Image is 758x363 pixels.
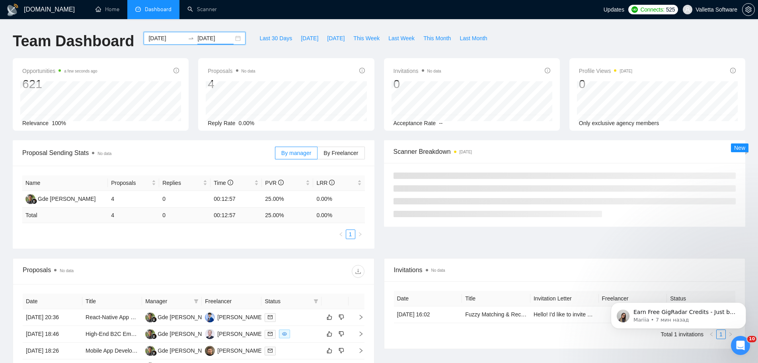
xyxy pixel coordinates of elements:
[268,348,273,353] span: mail
[460,34,487,43] span: Last Month
[22,66,97,76] span: Opportunities
[359,68,365,73] span: info-circle
[205,347,263,353] a: NB[PERSON_NAME]
[346,230,355,239] li: 1
[352,331,364,337] span: right
[352,348,364,353] span: right
[278,180,284,185] span: info-circle
[579,66,632,76] span: Profile Views
[604,6,624,13] span: Updates
[22,208,108,223] td: Total
[455,32,491,45] button: Last Month
[394,120,436,126] span: Acceptance Rate
[388,34,415,43] span: Last Week
[337,346,346,355] button: dislike
[394,147,736,157] span: Scanner Breakdown
[685,7,690,12] span: user
[64,69,97,73] time: a few seconds ago
[325,329,334,339] button: like
[22,175,108,191] th: Name
[217,330,263,338] div: [PERSON_NAME]
[262,208,313,223] td: 25.00 %
[217,313,263,322] div: [PERSON_NAME]
[151,350,157,356] img: gigradar-bm.png
[22,77,97,92] div: 621
[205,329,215,339] img: AA
[23,326,82,343] td: [DATE] 18:46
[427,69,441,73] span: No data
[314,299,318,304] span: filter
[313,191,364,208] td: 0.00%
[327,347,332,354] span: like
[419,32,455,45] button: This Month
[23,309,82,326] td: [DATE] 20:36
[462,306,530,323] td: Fuzzy Matching & Record Creation - Data Engineering Project
[384,32,419,45] button: Last Week
[579,120,659,126] span: Only exclusive agency members
[313,208,364,223] td: 0.00 %
[22,120,49,126] span: Relevance
[337,329,346,339] button: dislike
[339,331,344,337] span: dislike
[159,175,210,191] th: Replies
[296,32,323,45] button: [DATE]
[631,6,638,13] img: upwork-logo.png
[108,191,159,208] td: 4
[145,297,191,306] span: Manager
[13,32,134,51] h1: Team Dashboard
[325,312,334,322] button: like
[148,34,185,43] input: Start date
[281,150,311,156] span: By manager
[38,194,96,203] div: Gde [PERSON_NAME]
[394,66,441,76] span: Invitations
[323,32,349,45] button: [DATE]
[323,150,358,156] span: By Freelancer
[159,191,210,208] td: 0
[465,311,618,318] a: Fuzzy Matching & Record Creation - Data Engineering Project
[6,4,19,16] img: logo
[202,294,261,309] th: Freelancer
[210,208,262,223] td: 00:12:57
[312,295,320,307] span: filter
[86,314,197,320] a: React-Native App Development in TypeScript
[108,208,159,223] td: 4
[327,331,332,337] span: like
[159,208,210,223] td: 0
[82,309,142,326] td: React-Native App Development in TypeScript
[205,346,215,356] img: NB
[339,314,344,320] span: dislike
[346,230,355,239] a: 1
[666,5,675,14] span: 525
[259,34,292,43] span: Last 30 Days
[173,68,179,73] span: info-circle
[95,6,119,13] a: homeHome
[530,291,599,306] th: Invitation Letter
[282,332,287,336] span: eye
[23,294,82,309] th: Date
[327,314,332,320] span: like
[142,294,202,309] th: Manager
[423,34,451,43] span: This Month
[239,120,255,126] span: 0.00%
[460,150,472,154] time: [DATE]
[208,77,255,92] div: 4
[268,332,273,336] span: mail
[108,175,159,191] th: Proposals
[208,66,255,76] span: Proposals
[158,330,216,338] div: Gde [PERSON_NAME]
[82,294,142,309] th: Title
[349,32,384,45] button: This Week
[599,286,758,341] iframe: Intercom notifications сообщение
[25,194,35,204] img: GK
[355,230,365,239] li: Next Page
[462,291,530,306] th: Title
[82,343,142,359] td: Mobile App Development - QA and Updates to Current App
[742,6,754,13] span: setting
[145,314,216,320] a: GKGde [PERSON_NAME]
[162,179,201,187] span: Replies
[31,198,37,204] img: gigradar-bm.png
[316,180,335,186] span: LRR
[734,145,745,151] span: New
[265,297,310,306] span: Status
